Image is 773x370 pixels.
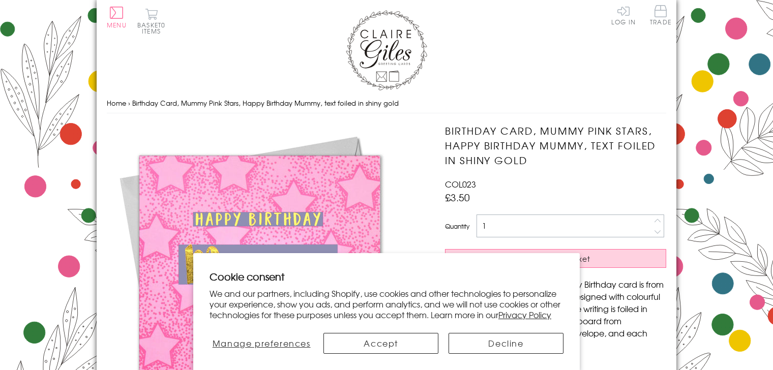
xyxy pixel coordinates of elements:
[128,98,130,108] span: ›
[445,249,666,268] button: Add to Basket
[445,190,470,204] span: £3.50
[213,337,311,349] span: Manage preferences
[445,222,469,231] label: Quantity
[142,20,165,36] span: 0 items
[210,288,563,320] p: We and our partners, including Shopify, use cookies and other technologies to personalize your ex...
[498,309,551,321] a: Privacy Policy
[137,8,165,34] button: Basket0 items
[650,5,671,27] a: Trade
[107,20,127,29] span: Menu
[132,98,399,108] span: Birthday Card, Mummy Pink Stars, Happy Birthday Mummy, text foiled in shiny gold
[449,333,563,354] button: Decline
[346,10,427,90] img: Claire Giles Greetings Cards
[323,333,438,354] button: Accept
[650,5,671,25] span: Trade
[107,93,666,114] nav: breadcrumbs
[107,7,127,28] button: Menu
[210,269,563,284] h2: Cookie consent
[107,98,126,108] a: Home
[445,178,476,190] span: COL023
[210,333,313,354] button: Manage preferences
[611,5,636,25] a: Log In
[445,124,666,167] h1: Birthday Card, Mummy Pink Stars, Happy Birthday Mummy, text foiled in shiny gold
